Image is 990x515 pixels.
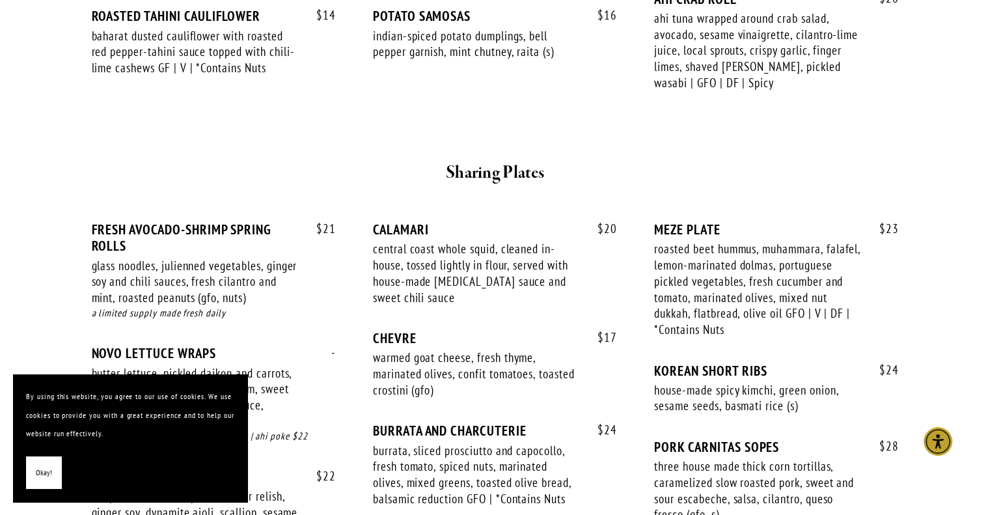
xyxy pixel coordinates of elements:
div: glass noodles, julienned vegetables, ginger soy and chili sauces, fresh cilantro and mint, roaste... [92,258,299,306]
div: CHEVRE [373,330,617,346]
span: $ [598,422,604,438]
div: ahi tuna wrapped around crab salad, avocado, sesame vinaigrette, cilantro-lime juice, local sprou... [654,10,861,91]
span: $ [879,362,886,378]
div: Accessibility Menu [924,427,952,456]
div: FRESH AVOCADO-SHRIMP SPRING ROLLS [92,221,336,254]
span: $ [316,7,323,23]
div: burrata, sliced prosciutto and capocollo, fresh tomato, spiced nuts, marinated olives, mixed gree... [373,443,580,507]
span: $ [316,468,323,484]
span: 20 [584,221,617,236]
div: NOVO LETTUCE WRAPS [92,345,336,361]
div: ROASTED TAHINI CAULIFLOWER [92,8,336,24]
span: $ [598,7,604,23]
div: PORK CARNITAS SOPES [654,439,898,455]
span: $ [879,438,886,454]
div: central coast whole squid, cleaned in-house, tossed lightly in flour, served with house-made [MED... [373,241,580,305]
span: 16 [584,8,617,23]
span: Okay! [36,464,52,482]
span: 17 [584,330,617,345]
div: roasted beet hummus, muhammara, falafel, lemon-marinated dolmas, portuguese pickled vegetables, f... [654,241,861,337]
span: 23 [866,221,899,236]
span: $ [879,221,886,236]
div: house-made spicy kimchi, green onion, sesame seeds, basmati rice (s) [654,382,861,414]
span: - [318,345,336,360]
strong: Sharing Plates [446,161,544,184]
span: 22 [303,469,336,484]
div: CALAMARI [373,221,617,238]
p: By using this website, you agree to our use of cookies. We use cookies to provide you with a grea... [26,387,234,443]
span: $ [598,329,604,345]
div: baharat dusted cauliflower with roasted red pepper-tahini sauce topped with chili-lime cashews GF... [92,28,299,76]
span: $ [598,221,604,236]
div: MEZE PLATE [654,221,898,238]
div: butter lettuce, pickled daikon and carrots, fresh mint and cilantro, nuoc mam, sweet chili sauce,... [92,365,299,430]
div: indian-spiced potato dumplings, bell pepper garnish, mint chutney, raita (s) [373,28,580,60]
button: Okay! [26,456,62,490]
span: $ [316,221,323,236]
span: 24 [584,423,617,438]
span: 21 [303,221,336,236]
div: a limited supply made fresh daily [92,306,336,321]
div: KOREAN SHORT RIBS [654,363,898,379]
div: POTATO SAMOSAS [373,8,617,24]
span: 14 [303,8,336,23]
div: BURRATA AND CHARCUTERIE [373,423,617,439]
section: Cookie banner [13,374,247,502]
span: 28 [866,439,899,454]
span: 24 [866,363,899,378]
div: warmed goat cheese, fresh thyme, marinated olives, confit tomatoes, toasted crostini (gfo) [373,350,580,398]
